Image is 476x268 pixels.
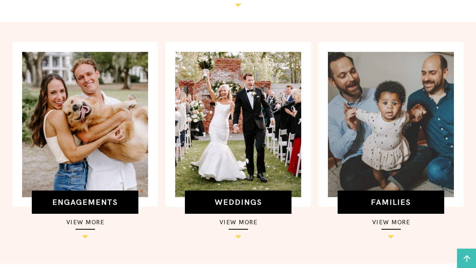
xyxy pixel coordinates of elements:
[338,216,444,227] a: view more
[338,195,444,205] a: families
[185,216,291,227] a: view more
[32,216,138,227] a: view more
[185,195,291,205] a: weddings
[32,195,138,205] a: engagements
